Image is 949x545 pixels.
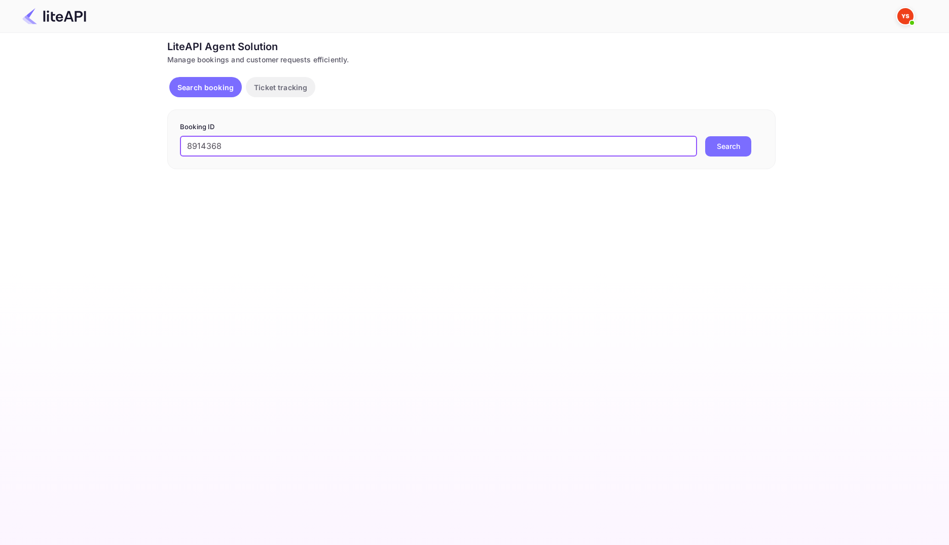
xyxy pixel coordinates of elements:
p: Ticket tracking [254,82,307,93]
div: LiteAPI Agent Solution [167,39,776,54]
p: Search booking [177,82,234,93]
div: Manage bookings and customer requests efficiently. [167,54,776,65]
img: Yandex Support [897,8,914,24]
input: Enter Booking ID (e.g., 63782194) [180,136,697,157]
button: Search [705,136,751,157]
img: LiteAPI Logo [22,8,86,24]
p: Booking ID [180,122,763,132]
